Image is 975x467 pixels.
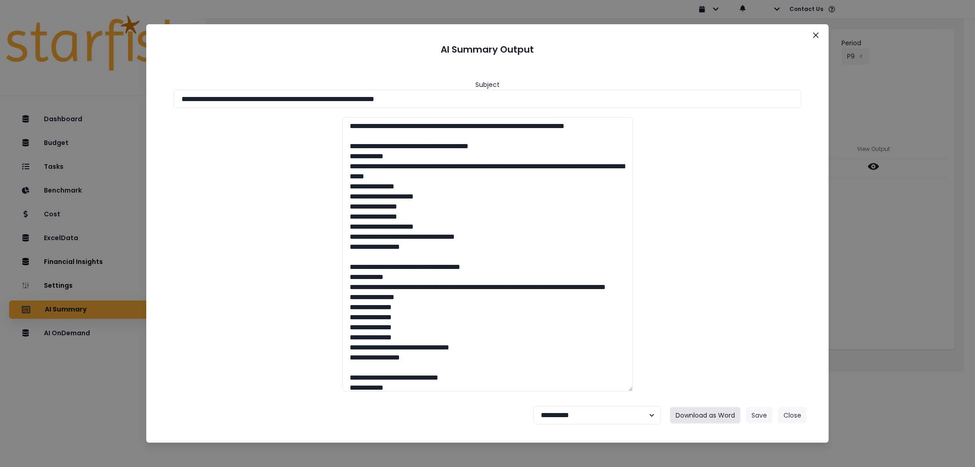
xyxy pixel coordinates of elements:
button: Download as Word [670,407,741,424]
button: Close [809,28,823,43]
button: Close [778,407,807,424]
button: Save [746,407,773,424]
header: AI Summary Output [157,35,818,64]
header: Subject [475,80,500,90]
